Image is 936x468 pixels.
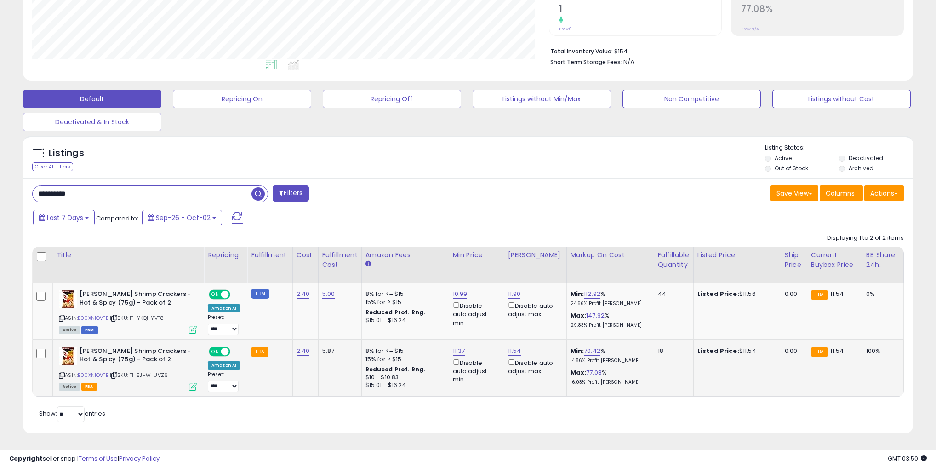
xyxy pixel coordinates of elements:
a: B00XN1OVTE [78,314,108,322]
a: Terms of Use [79,454,118,463]
small: Prev: N/A [741,26,759,32]
div: Min Price [453,250,500,260]
div: Repricing [208,250,243,260]
p: 24.66% Profit [PERSON_NAME] [571,300,647,307]
a: 147.92 [586,311,605,320]
a: 10.99 [453,289,468,299]
a: 11.90 [508,289,521,299]
div: $11.54 [697,347,774,355]
button: Repricing Off [323,90,461,108]
span: | SKU: T1-5JHW-UVZ6 [110,371,168,379]
b: Total Inventory Value: [550,47,613,55]
b: Reduced Prof. Rng. [365,365,426,373]
button: Deactivated & In Stock [23,113,161,131]
button: Default [23,90,161,108]
label: Archived [849,164,873,172]
span: OFF [229,347,244,355]
span: Last 7 Days [47,213,83,222]
small: Amazon Fees. [365,260,371,268]
small: FBA [811,290,828,300]
img: 51wdVoK0prL._SL40_.jpg [59,347,77,365]
div: % [571,369,647,386]
small: FBA [811,347,828,357]
div: Preset: [208,314,240,335]
span: Columns [826,189,855,198]
div: % [571,312,647,329]
div: 18 [658,347,686,355]
div: seller snap | | [9,455,160,463]
div: Amazon AI [208,304,240,312]
p: 14.86% Profit [PERSON_NAME] [571,358,647,364]
div: Disable auto adjust min [453,358,497,384]
span: OFF [229,291,244,299]
div: $15.01 - $16.24 [365,381,442,389]
span: N/A [623,58,634,66]
div: 44 [658,290,686,298]
div: Ship Price [785,250,803,270]
div: 15% for > $15 [365,355,442,364]
small: Prev: 0 [559,26,572,32]
div: Fulfillment Cost [322,250,358,270]
div: 0.00 [785,347,800,355]
div: BB Share 24h. [866,250,900,270]
div: Markup on Cost [571,250,650,260]
div: $10 - $10.83 [365,374,442,381]
button: Repricing On [173,90,311,108]
button: Columns [820,185,863,201]
b: [PERSON_NAME] Shrimp Crackers - Hot & Spicy (75g) - Pack of 2 [80,290,191,309]
small: FBA [251,347,268,357]
span: Show: entries [39,409,105,418]
div: Amazon AI [208,361,240,370]
span: 11.54 [830,347,844,355]
div: Disable auto adjust min [453,300,497,327]
div: Fulfillment [251,250,288,260]
div: % [571,347,647,364]
div: ASIN: [59,290,197,333]
a: 11.37 [453,347,465,356]
div: $15.01 - $16.24 [365,317,442,324]
span: All listings currently available for purchase on Amazon [59,326,80,334]
span: 11.54 [830,289,844,298]
a: 11.54 [508,347,521,356]
a: 70.42 [584,347,600,356]
span: ON [210,291,221,299]
button: Last 7 Days [33,210,95,225]
button: Filters [273,185,308,202]
h2: 77.08% [741,4,903,16]
div: 5.87 [322,347,354,355]
img: 51wdVoK0prL._SL40_.jpg [59,290,77,308]
b: Max: [571,311,587,320]
h5: Listings [49,147,84,160]
div: Amazon Fees [365,250,445,260]
a: 2.40 [297,347,310,356]
a: 2.40 [297,289,310,299]
p: Listing States: [765,144,913,152]
div: 100% [866,347,896,355]
b: Max: [571,368,587,377]
div: 8% for <= $15 [365,290,442,298]
label: Out of Stock [775,164,808,172]
li: $154 [550,45,897,56]
div: Title [57,250,200,260]
div: Listed Price [697,250,777,260]
div: 15% for > $15 [365,298,442,306]
b: Short Term Storage Fees: [550,58,622,66]
p: 29.83% Profit [PERSON_NAME] [571,322,647,329]
h2: 1 [559,4,721,16]
span: Compared to: [96,214,138,223]
span: All listings currently available for purchase on Amazon [59,383,80,391]
div: Clear All Filters [32,162,73,171]
span: FBM [81,326,98,334]
b: Reduced Prof. Rng. [365,308,426,316]
small: FBM [251,289,269,299]
a: 5.00 [322,289,335,299]
p: 16.03% Profit [PERSON_NAME] [571,379,647,386]
div: Cost [297,250,314,260]
strong: Copyright [9,454,43,463]
div: Current Buybox Price [811,250,858,270]
button: Actions [864,185,904,201]
div: Preset: [208,371,240,392]
button: Save View [770,185,818,201]
a: B00XN1OVTE [78,371,108,379]
button: Listings without Min/Max [473,90,611,108]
